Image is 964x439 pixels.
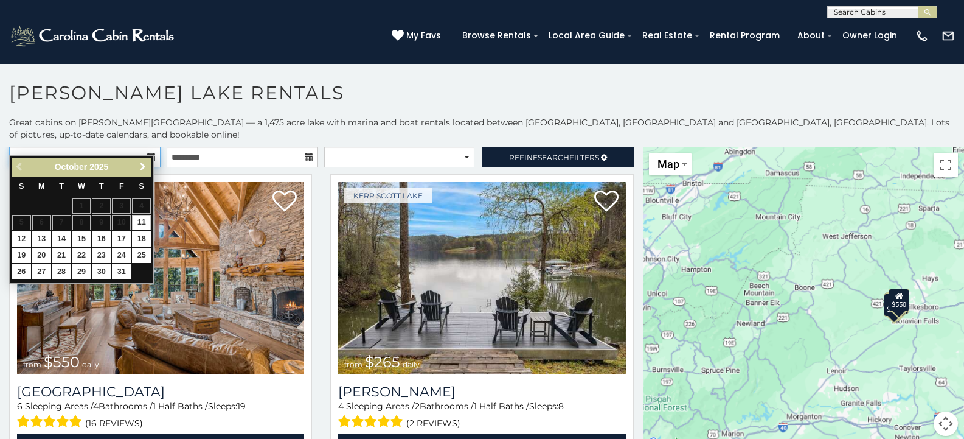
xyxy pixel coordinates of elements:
a: 26 [12,264,31,279]
img: Bella Di Lago [338,182,625,374]
a: Real Estate [636,26,698,45]
a: 29 [72,264,91,279]
div: Sleeping Areas / Bathrooms / Sleeps: [17,400,304,431]
a: Browse Rentals [456,26,537,45]
a: 17 [112,231,131,247]
a: 31 [112,264,131,279]
a: 19 [12,248,31,263]
h3: Bella Di Lago [338,384,625,400]
span: 2025 [89,162,108,172]
a: [GEOGRAPHIC_DATA] [17,384,304,400]
a: RefineSearchFilters [482,147,633,167]
a: Lake Haven Lodge from $550 daily [17,182,304,374]
a: 25 [132,248,151,263]
button: Map camera controls [934,412,958,436]
a: 27 [32,264,51,279]
a: Kerr Scott Lake [344,188,432,203]
span: 2 [415,401,420,412]
div: $270 [884,293,904,316]
span: $550 [44,353,80,371]
a: 30 [92,264,111,279]
a: 24 [112,248,131,263]
span: Sunday [19,182,24,191]
span: 19 [237,401,246,412]
span: 6 [17,401,23,412]
span: (2 reviews) [406,415,460,431]
a: 11 [132,215,151,230]
button: Change map style [649,153,692,175]
img: White-1-2.png [9,24,178,48]
a: 23 [92,248,111,263]
span: Friday [119,182,124,191]
a: Rental Program [704,26,786,45]
span: daily [82,360,99,369]
a: 13 [32,231,51,247]
img: Lake Haven Lodge [17,182,304,374]
div: Sleeping Areas / Bathrooms / Sleeps: [338,400,625,431]
span: Refine Filters [509,153,599,162]
span: 4 [93,401,99,412]
span: $265 [365,353,400,371]
span: Saturday [139,182,144,191]
span: (16 reviews) [85,415,143,431]
span: 8 [558,401,564,412]
a: Local Area Guide [543,26,631,45]
a: Add to favorites [272,189,297,215]
a: 15 [72,231,91,247]
span: Wednesday [78,182,85,191]
a: 14 [52,231,71,247]
span: My Favs [406,29,441,42]
span: 1 Half Baths / [153,401,208,412]
a: 21 [52,248,71,263]
a: 12 [12,231,31,247]
span: from [23,360,41,369]
a: 18 [132,231,151,247]
span: daily [403,360,420,369]
a: Next [135,160,150,175]
span: October [55,162,88,172]
a: [PERSON_NAME] [338,384,625,400]
a: Bella Di Lago from $265 daily [338,182,625,374]
h3: Lake Haven Lodge [17,384,304,400]
span: Next [138,162,148,172]
a: My Favs [392,29,444,43]
a: Owner Login [836,26,903,45]
a: 22 [72,248,91,263]
span: Map [657,158,679,170]
span: 4 [338,401,344,412]
div: $550 [889,288,909,311]
span: 1 Half Baths / [474,401,529,412]
span: from [344,360,362,369]
span: Search [538,153,569,162]
a: Add to favorites [594,189,619,215]
img: phone-regular-white.png [915,29,929,43]
span: Thursday [99,182,104,191]
button: Toggle fullscreen view [934,153,958,177]
span: Monday [38,182,45,191]
img: mail-regular-white.png [941,29,955,43]
a: 16 [92,231,111,247]
a: 28 [52,264,71,279]
a: About [791,26,831,45]
span: Tuesday [59,182,64,191]
a: 20 [32,248,51,263]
